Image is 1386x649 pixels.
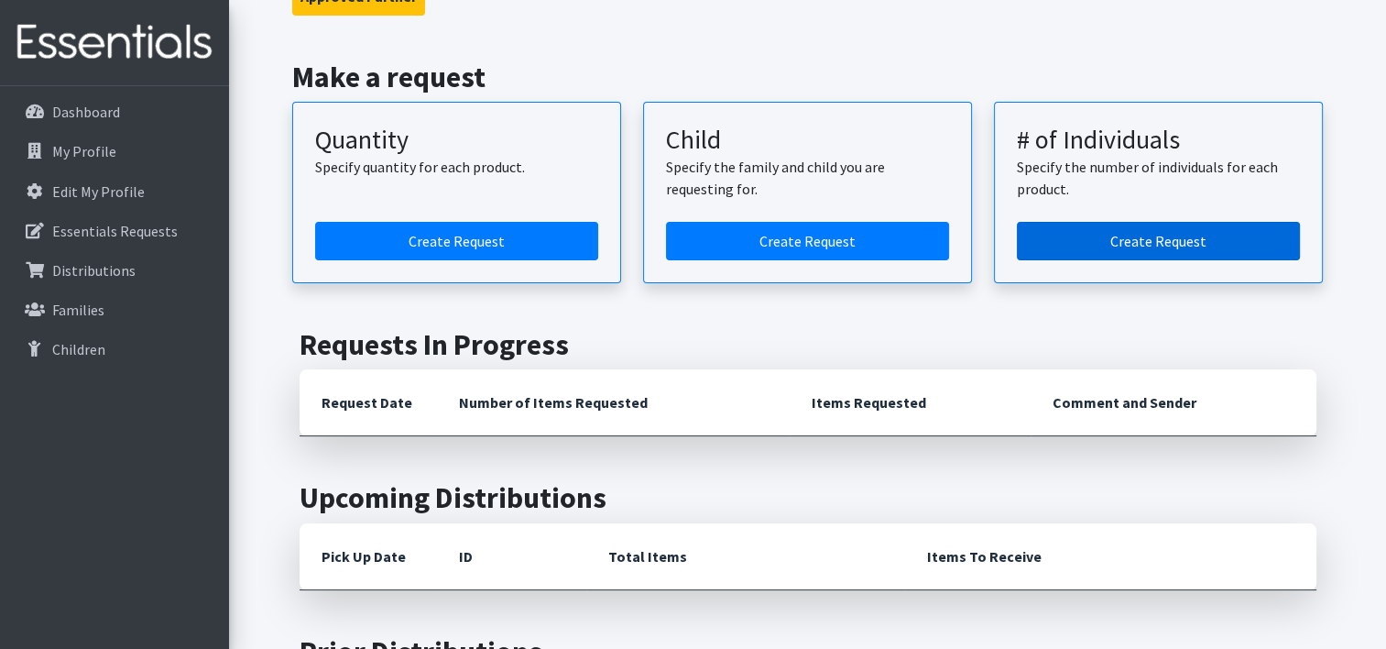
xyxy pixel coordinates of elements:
a: Edit My Profile [7,173,222,210]
p: Children [52,340,105,358]
p: Specify the family and child you are requesting for. [666,156,949,200]
th: Request Date [300,369,437,436]
p: Families [52,301,104,319]
th: Comment and Sender [1031,369,1315,436]
p: Edit My Profile [52,182,145,201]
a: Distributions [7,252,222,289]
h2: Make a request [292,60,1323,94]
h3: Child [666,125,949,156]
th: Number of Items Requested [437,369,791,436]
a: My Profile [7,133,222,170]
p: Specify the number of individuals for each product. [1017,156,1300,200]
p: Distributions [52,261,136,280]
th: Items Requested [790,369,1031,436]
a: Children [7,331,222,368]
a: Create a request by number of individuals [1017,222,1300,260]
a: Dashboard [7,93,222,130]
p: My Profile [52,142,116,160]
th: Pick Up Date [300,523,437,590]
th: Items To Receive [905,523,1316,590]
a: Essentials Requests [7,213,222,249]
p: Essentials Requests [52,222,178,240]
h2: Upcoming Distributions [300,480,1316,515]
a: Create a request for a child or family [666,222,949,260]
img: HumanEssentials [7,12,222,73]
h2: Requests In Progress [300,327,1316,362]
p: Dashboard [52,103,120,121]
p: Specify quantity for each product. [315,156,598,178]
th: ID [437,523,586,590]
h3: Quantity [315,125,598,156]
h3: # of Individuals [1017,125,1300,156]
th: Total Items [586,523,905,590]
a: Create a request by quantity [315,222,598,260]
a: Families [7,291,222,328]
